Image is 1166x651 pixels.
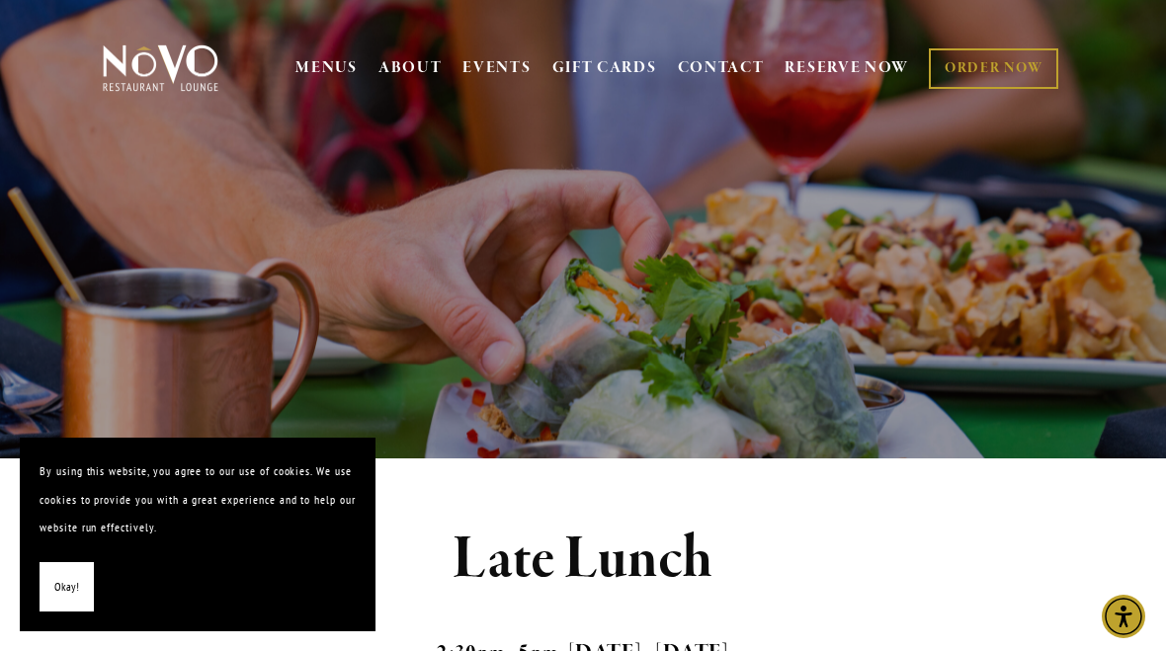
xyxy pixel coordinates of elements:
section: Cookie banner [20,438,375,631]
a: GIFT CARDS [552,49,657,87]
button: Okay! [40,562,94,612]
a: CONTACT [678,49,765,87]
a: EVENTS [462,58,531,78]
a: ORDER NOW [929,48,1058,89]
a: MENUS [295,58,358,78]
div: Accessibility Menu [1102,595,1145,638]
a: ABOUT [378,58,443,78]
img: Novo Restaurant &amp; Lounge [99,43,222,93]
a: RESERVE NOW [785,49,909,87]
span: Okay! [54,573,79,602]
p: By using this website, you agree to our use of cookies. We use cookies to provide you with a grea... [40,457,356,542]
strong: Late Lunch [453,522,714,597]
